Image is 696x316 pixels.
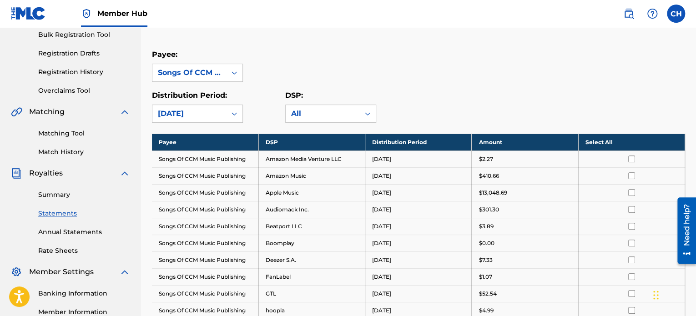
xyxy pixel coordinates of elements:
[152,50,177,59] label: Payee:
[258,268,365,285] td: FanLabel
[479,239,494,247] p: $0.00
[291,108,354,119] div: All
[479,273,492,281] p: $1.07
[365,150,472,167] td: [DATE]
[38,209,130,218] a: Statements
[479,189,507,197] p: $13,048.69
[38,246,130,256] a: Rate Sheets
[38,129,130,138] a: Matching Tool
[258,251,365,268] td: Deezer S.A.
[285,91,303,100] label: DSP:
[38,67,130,77] a: Registration History
[152,285,258,302] td: Songs Of CCM Music Publishing
[667,5,685,23] div: User Menu
[479,155,493,163] p: $2.27
[472,134,578,150] th: Amount
[258,134,365,150] th: DSP
[258,184,365,201] td: Apple Music
[152,235,258,251] td: Songs Of CCM Music Publishing
[365,251,472,268] td: [DATE]
[479,290,496,298] p: $52.54
[152,91,227,100] label: Distribution Period:
[671,194,696,267] iframe: Resource Center
[258,285,365,302] td: GTL
[365,218,472,235] td: [DATE]
[479,172,499,180] p: $410.66
[479,206,499,214] p: $301.30
[152,201,258,218] td: Songs Of CCM Music Publishing
[119,106,130,117] img: expand
[38,30,130,40] a: Bulk Registration Tool
[38,190,130,200] a: Summary
[365,235,472,251] td: [DATE]
[152,268,258,285] td: Songs Of CCM Music Publishing
[11,168,22,179] img: Royalties
[38,86,130,95] a: Overclaims Tool
[152,134,258,150] th: Payee
[97,8,147,19] span: Member Hub
[258,218,365,235] td: Beatport LLC
[651,272,696,316] iframe: Chat Widget
[152,150,258,167] td: Songs Of CCM Music Publishing
[647,8,658,19] img: help
[152,167,258,184] td: Songs Of CCM Music Publishing
[258,150,365,167] td: Amazon Media Venture LLC
[365,285,472,302] td: [DATE]
[365,268,472,285] td: [DATE]
[643,5,661,23] div: Help
[152,218,258,235] td: Songs Of CCM Music Publishing
[38,289,130,298] a: Banking Information
[623,8,634,19] img: search
[258,235,365,251] td: Boomplay
[81,8,92,19] img: Top Rightsholder
[38,49,130,58] a: Registration Drafts
[11,7,46,20] img: MLC Logo
[29,106,65,117] span: Matching
[152,251,258,268] td: Songs Of CCM Music Publishing
[29,168,63,179] span: Royalties
[365,184,472,201] td: [DATE]
[479,222,493,231] p: $3.89
[653,281,659,309] div: Drag
[11,266,22,277] img: Member Settings
[158,108,221,119] div: [DATE]
[119,168,130,179] img: expand
[479,256,492,264] p: $7.33
[152,184,258,201] td: Songs Of CCM Music Publishing
[38,147,130,157] a: Match History
[38,227,130,237] a: Annual Statements
[365,134,472,150] th: Distribution Period
[365,167,472,184] td: [DATE]
[119,266,130,277] img: expand
[479,306,493,315] p: $4.99
[158,67,221,78] div: Songs Of CCM Music Publishing
[620,5,638,23] a: Public Search
[29,266,94,277] span: Member Settings
[258,201,365,218] td: Audiomack Inc.
[578,134,685,150] th: Select All
[365,201,472,218] td: [DATE]
[11,106,22,117] img: Matching
[258,167,365,184] td: Amazon Music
